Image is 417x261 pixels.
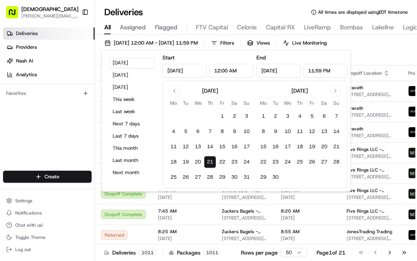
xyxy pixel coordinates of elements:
button: 27 [318,156,330,168]
th: Monday [167,99,180,107]
div: Page 1 of 21 [317,249,345,256]
button: 24 [240,156,253,168]
button: 19 [306,141,318,153]
button: 3 [282,110,294,123]
button: 8 [216,126,228,138]
button: 1 [216,110,228,123]
button: 12 [180,141,192,153]
th: Thursday [294,99,306,107]
span: Views [256,40,270,46]
span: [DATE] [158,215,210,221]
div: Start new chat [26,72,125,80]
button: 10 [240,126,253,138]
span: Lakeline [372,23,394,32]
th: Tuesday [269,99,282,107]
span: [DATE] 12:00 AM - [DATE] 11:59 PM [114,40,198,46]
th: Wednesday [282,99,294,107]
button: 26 [180,171,192,184]
button: 29 [216,171,228,184]
button: Go to previous month [169,86,180,96]
label: Start [162,54,175,61]
button: Live Monitoring [280,38,330,48]
span: Live Monitoring [292,40,327,46]
button: 23 [228,156,240,168]
button: 22 [216,156,228,168]
a: Nash AI [3,55,95,67]
span: [STREET_ADDRESS][US_STATE] [347,174,396,180]
a: Deliveries [3,27,95,40]
span: Zuckers Bagels - Tribeca [222,229,269,235]
span: [DATE] [281,235,334,242]
th: Monday [257,99,269,107]
button: 25 [294,156,306,168]
th: Friday [306,99,318,107]
label: End [256,54,266,61]
th: Sunday [240,99,253,107]
button: Toggle Theme [3,232,92,243]
span: [DEMOGRAPHIC_DATA] [21,5,78,13]
span: 8:55 AM [281,229,334,235]
a: 📗Knowledge Base [5,107,61,121]
span: [STREET_ADDRESS][PERSON_NAME][US_STATE] [347,235,396,242]
button: Notifications [3,208,92,218]
div: Packages [169,249,221,256]
span: [STREET_ADDRESS][US_STATE] [347,133,396,139]
button: 8 [257,126,269,138]
input: Clear [20,49,126,57]
span: Analytics [16,71,37,78]
div: [DATE] [202,87,218,95]
span: 7:45 AM [158,208,210,214]
a: Powered byPylon [54,128,92,135]
span: Nash AI [16,58,33,64]
p: Rows per page [241,249,278,256]
button: 10 [282,126,294,138]
button: Start new chat [129,75,138,84]
button: 12 [306,126,318,138]
span: [DATE] [158,194,210,200]
span: Capital RX [266,23,295,32]
span: Notifications [15,210,42,216]
span: Cravath [347,126,363,132]
button: 16 [269,141,282,153]
span: [STREET_ADDRESS][US_STATE] [347,112,396,118]
button: [PERSON_NAME][EMAIL_ADDRESS][DOMAIN_NAME] [21,13,78,19]
button: [DATE] 12:00 AM - [DATE] 11:59 PM [101,38,201,48]
span: [DATE] [158,235,210,242]
button: 6 [318,110,330,123]
span: Log out [15,247,31,253]
span: Pylon [76,129,92,135]
span: [STREET_ADDRESS][US_STATE] [347,91,396,98]
div: 💻 [64,111,70,117]
button: [DEMOGRAPHIC_DATA][PERSON_NAME][EMAIL_ADDRESS][DOMAIN_NAME] [3,3,79,21]
button: 11 [294,126,306,138]
input: Date [256,64,301,78]
button: 17 [240,141,253,153]
th: Saturday [228,99,240,107]
span: [STREET_ADDRESS][PERSON_NAME][US_STATE] [222,235,269,242]
button: 14 [330,126,342,138]
button: 9 [269,126,282,138]
button: 19 [180,156,192,168]
button: 24 [282,156,294,168]
button: 16 [228,141,240,153]
span: Bombas [340,23,363,32]
span: Zuckers Bagels - Tribeca [222,208,269,214]
button: [DATE] [109,82,155,93]
button: 29 [257,171,269,184]
button: 30 [228,171,240,184]
span: Deliveries [16,30,38,37]
button: 17 [282,141,294,153]
span: Five Rings LLC - [GEOGRAPHIC_DATA] - Floor 30 [347,208,396,214]
span: Knowledge Base [15,110,58,118]
button: 15 [216,141,228,153]
div: 1011 [139,249,156,256]
button: 18 [294,141,306,153]
span: JonesTrading Trading [347,229,392,235]
img: 1736555255976-a54dd68f-1ca7-489b-9aae-adbdc363a1c4 [8,72,21,86]
span: Toggle Theme [15,234,46,240]
th: Saturday [318,99,330,107]
button: 11 [167,141,180,153]
a: Analytics [3,69,95,81]
a: 💻API Documentation [61,107,125,121]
